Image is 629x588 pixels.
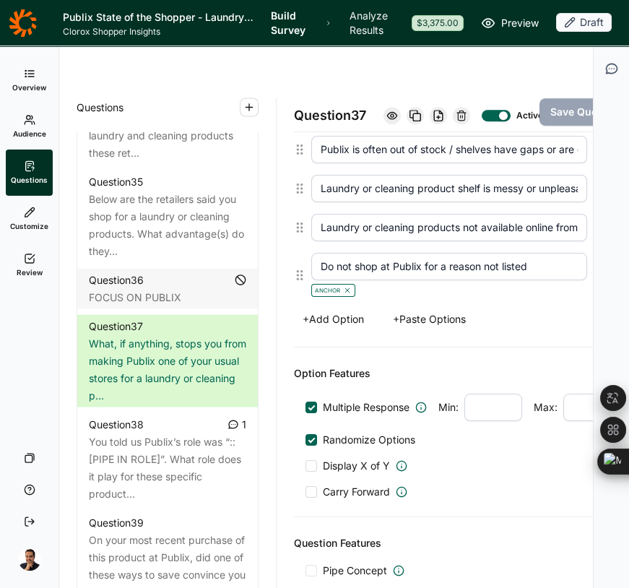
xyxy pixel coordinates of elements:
a: Preview [481,14,539,32]
span: Customize [10,221,48,231]
h1: Publix State of the Shopper - Laundry & Cleaning [63,9,253,26]
div: What, if anything, stops you from making Publix one of your usual stores for a laundry or cleanin... [89,335,246,405]
button: Draft [556,13,612,33]
span: Max: [534,400,558,415]
span: Clorox Shopper Insights [63,26,253,38]
div: Question 39 [89,514,144,532]
span: Review [17,267,43,277]
div: $3,375.00 [412,15,464,31]
span: Min: [438,400,459,415]
div: Question 38 [89,416,144,433]
span: Carry Forward [323,485,390,499]
div: Question 35 [89,173,143,191]
span: 1 [242,416,246,433]
a: Question35Below are the retailers said you shop for a laundry or cleaning products. What advantag... [77,170,258,263]
span: Multiple Response [323,400,409,415]
div: Delete [453,107,470,124]
div: You told us Publix’s role was “::[PIPE IN ROLE]”. What role does it play for these specific produ... [89,433,246,503]
a: Customize [6,196,53,242]
div: Active [516,110,539,121]
span: Preview [501,14,539,32]
span: Overview [12,82,46,92]
a: Questions [6,150,53,196]
span: Randomize Options [317,433,415,447]
div: Question 36 [89,272,144,289]
span: Anchor [315,286,340,295]
span: Question 37 [294,105,366,126]
div: Question 37 [89,318,143,335]
a: Question36FOCUS ON PUBLIX [77,269,258,309]
a: Question37What, if anything, stops you from making Publix one of your usual stores for a laundry ... [77,315,258,407]
a: Audience [6,103,53,150]
a: Question381You told us Publix’s role was “::[PIPE IN ROLE]”. What role does it play for these spe... [77,413,258,506]
span: Pipe Concept [323,563,387,578]
span: Questions [77,99,123,116]
button: +Paste Options [384,309,474,329]
img: amg06m4ozjtcyqqhuw5b.png [18,548,41,571]
div: FOCUS ON PUBLIX [89,289,246,306]
button: +Add Option [294,309,373,329]
a: Overview [6,57,53,103]
div: Below are the retailers said you shop for a laundry or cleaning products. What advantage(s) do th... [89,191,246,260]
span: Display X of Y [323,459,390,473]
span: Questions [11,175,48,185]
div: Draft [556,13,612,32]
a: Review [6,242,53,288]
span: Audience [13,129,46,139]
